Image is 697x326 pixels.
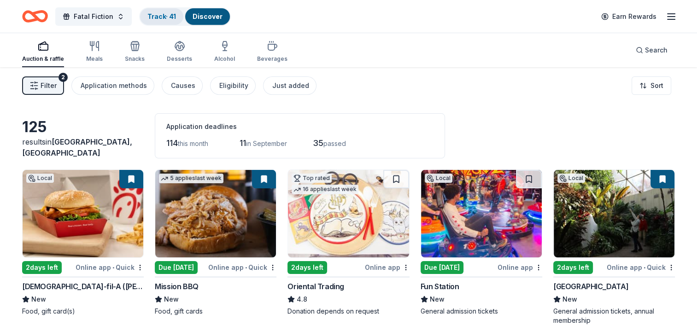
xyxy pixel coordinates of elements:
[430,294,445,305] span: New
[71,76,154,95] button: Application methods
[287,261,327,274] div: 2 days left
[22,137,132,157] span: [GEOGRAPHIC_DATA], [GEOGRAPHIC_DATA]
[86,55,103,63] div: Meals
[287,307,409,316] div: Donation depends on request
[22,281,144,292] div: [DEMOGRAPHIC_DATA]-fil-A ([PERSON_NAME])
[162,76,203,95] button: Causes
[171,80,195,91] div: Causes
[22,118,144,136] div: 125
[178,140,208,147] span: this month
[554,170,674,257] img: Image for Greater Des Moines Botanical Gardens
[22,6,48,27] a: Home
[159,174,223,183] div: 5 applies last week
[155,170,276,257] img: Image for Mission BBQ
[164,294,179,305] span: New
[125,37,145,67] button: Snacks
[155,261,198,274] div: Due [DATE]
[292,185,358,194] div: 16 applies last week
[425,174,452,183] div: Local
[219,80,248,91] div: Eligibility
[208,262,276,273] div: Online app Quick
[245,264,247,271] span: •
[74,11,113,22] span: Fatal Fiction
[167,55,192,63] div: Desserts
[246,140,287,147] span: in September
[81,80,147,91] div: Application methods
[139,7,231,26] button: Track· 41Discover
[240,138,246,148] span: 11
[22,136,144,158] div: results
[553,169,675,325] a: Image for Greater Des Moines Botanical GardensLocal2days leftOnline app•Quick[GEOGRAPHIC_DATA]New...
[287,169,409,316] a: Image for Oriental TradingTop rated16 applieslast week2days leftOnline appOriental Trading4.8Dona...
[421,169,542,316] a: Image for Fun StationLocalDue [DATE]Online appFun StationNewGeneral admission tickets
[166,121,433,132] div: Application deadlines
[596,8,662,25] a: Earn Rewards
[41,80,57,91] span: Filter
[498,262,542,273] div: Online app
[193,12,223,20] a: Discover
[55,7,132,26] button: Fatal Fiction
[297,294,307,305] span: 4.8
[59,73,68,82] div: 2
[210,76,256,95] button: Eligibility
[166,138,178,148] span: 114
[263,76,316,95] button: Just added
[257,37,287,67] button: Beverages
[421,307,542,316] div: General admission tickets
[288,170,409,257] img: Image for Oriental Trading
[272,80,309,91] div: Just added
[147,12,176,20] a: Track· 41
[257,55,287,63] div: Beverages
[22,76,64,95] button: Filter2
[22,307,144,316] div: Food, gift card(s)
[76,262,144,273] div: Online app Quick
[323,140,346,147] span: passed
[22,37,64,67] button: Auction & raffle
[155,169,276,316] a: Image for Mission BBQ5 applieslast weekDue [DATE]Online app•QuickMission BBQNewFood, gift cards
[645,45,668,56] span: Search
[214,37,235,67] button: Alcohol
[86,37,103,67] button: Meals
[607,262,675,273] div: Online app Quick
[628,41,675,59] button: Search
[421,261,463,274] div: Due [DATE]
[31,294,46,305] span: New
[553,307,675,325] div: General admission tickets, annual membership
[644,264,645,271] span: •
[22,55,64,63] div: Auction & raffle
[214,55,235,63] div: Alcohol
[421,281,459,292] div: Fun Station
[313,138,323,148] span: 35
[26,174,54,183] div: Local
[287,281,344,292] div: Oriental Trading
[650,80,663,91] span: Sort
[22,137,132,157] span: in
[557,174,585,183] div: Local
[22,169,144,316] a: Image for Chick-fil-A (Davenport)Local2days leftOnline app•Quick[DEMOGRAPHIC_DATA]-fil-A ([PERSON...
[125,55,145,63] div: Snacks
[292,174,332,183] div: Top rated
[112,264,114,271] span: •
[167,37,192,67] button: Desserts
[155,307,276,316] div: Food, gift cards
[22,261,62,274] div: 2 days left
[632,76,671,95] button: Sort
[155,281,199,292] div: Mission BBQ
[553,261,593,274] div: 2 days left
[553,281,628,292] div: [GEOGRAPHIC_DATA]
[365,262,410,273] div: Online app
[23,170,143,257] img: Image for Chick-fil-A (Davenport)
[421,170,542,257] img: Image for Fun Station
[562,294,577,305] span: New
